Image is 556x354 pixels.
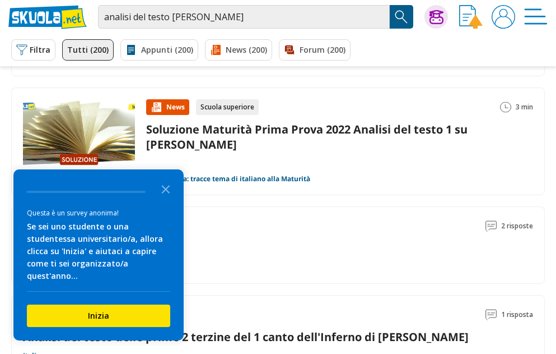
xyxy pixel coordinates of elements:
[390,5,413,29] button: Search Button
[205,39,272,61] a: News (200)
[500,102,511,113] img: Tempo lettura
[146,99,189,115] div: News
[485,309,497,320] img: Commenti lettura
[501,307,533,323] span: 1 risposta
[23,99,135,183] img: Immagine news
[125,44,137,56] img: Appunti filtro contenuto
[459,5,483,29] img: Invia appunto
[27,220,170,282] div: Se sei uno studente o una studentessa universitario/a, allora clicca su 'Inizia' e aiutaci a capi...
[516,99,533,115] span: 3 min
[62,39,114,61] a: Tutti (200)
[151,102,162,113] img: News contenuto
[429,10,443,24] img: Chiedi Tutor AI
[524,5,548,29] img: Menù
[13,169,184,341] div: Survey
[146,122,468,152] a: Soluzione Maturità Prima Prova 2022 Analisi del testo 1 su [PERSON_NAME]
[11,39,55,61] button: Filtra
[98,5,390,29] input: Cerca appunti, riassunti o versioni
[210,44,221,56] img: News filtro contenuto
[196,99,259,115] div: Scuola superiore
[23,329,469,344] a: Analisi del testo delle prime 2 terzine del 1 canto dell'Inferno di [PERSON_NAME]
[120,39,198,61] a: Appunti (200)
[16,44,27,56] img: Filtra filtri mobile
[492,5,515,29] img: User avatar
[155,177,177,200] button: Close the survey
[27,208,170,218] div: Questa è un survey anonima!
[485,220,497,232] img: Commenti lettura
[501,218,533,234] span: 2 risposte
[146,174,310,183] a: Prima Prova: tracce tema di italiano alla Maturità
[279,39,351,61] a: Forum (200)
[27,305,170,327] button: Inizia
[284,44,295,56] img: Forum filtro contenuto
[393,8,410,25] img: Cerca appunti, riassunti o versioni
